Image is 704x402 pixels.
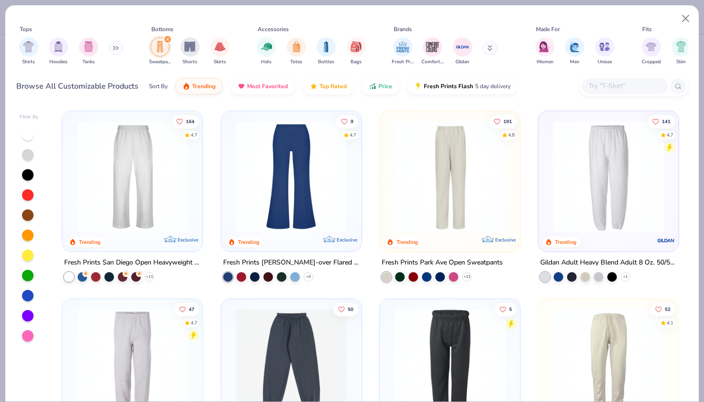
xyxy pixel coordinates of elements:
[642,58,661,66] span: Cropped
[182,58,197,66] span: Shorts
[210,37,229,66] button: filter button
[19,37,38,66] button: filter button
[642,37,661,66] div: filter for Cropped
[149,58,171,66] span: Sweatpants
[389,121,511,232] img: 0ed6d0be-3a42-4fd2-9b2a-c5ffc757fdcf
[407,78,518,94] button: Fresh Prints Flash5 day delivery
[23,41,34,52] img: Shirts Image
[351,58,362,66] span: Bags
[455,40,470,54] img: Gildan Image
[425,40,440,54] img: Comfort Colors Image
[49,37,68,66] button: filter button
[230,78,295,94] button: Most Favorited
[671,37,691,66] div: filter for Slim
[317,37,336,66] button: filter button
[291,41,302,52] img: Totes Image
[424,82,473,90] span: Fresh Prints Flash
[382,257,503,269] div: Fresh Prints Park Ave Open Sweatpants
[20,114,39,121] div: Filter By
[191,131,197,138] div: 4.7
[623,274,628,280] span: + 1
[16,80,138,92] div: Browse All Customizable Products
[647,115,675,128] button: Like
[676,58,686,66] span: Slim
[677,10,695,28] button: Close
[290,58,302,66] span: Totes
[223,257,360,269] div: Fresh Prints [PERSON_NAME]-over Flared Pants
[671,37,691,66] button: filter button
[350,119,353,124] span: 9
[392,37,414,66] div: filter for Fresh Prints
[321,41,331,52] img: Bottles Image
[667,131,673,138] div: 4.7
[333,303,358,316] button: Like
[347,307,353,312] span: 50
[317,37,336,66] div: filter for Bottles
[261,41,272,52] img: Hats Image
[421,37,443,66] div: filter for Comfort Colors
[178,237,199,243] span: Exclusive
[599,41,610,52] img: Unisex Image
[79,37,98,66] button: filter button
[595,37,614,66] button: filter button
[665,307,670,312] span: 52
[303,78,354,94] button: Top Rated
[191,320,197,327] div: 4.7
[257,37,276,66] button: filter button
[306,274,311,280] span: + 9
[347,37,366,66] button: filter button
[421,37,443,66] button: filter button
[310,82,318,90] img: TopRated.gif
[347,37,366,66] div: filter for Bags
[392,37,414,66] button: filter button
[539,41,550,52] img: Women Image
[414,82,422,90] img: flash.gif
[287,37,306,66] button: filter button
[662,119,670,124] span: 141
[318,58,334,66] span: Bottles
[215,41,226,52] img: Skirts Image
[588,80,661,92] input: Try "T-Shirt"
[535,37,555,66] div: filter for Women
[149,37,171,66] div: filter for Sweatpants
[22,58,35,66] span: Shirts
[53,41,64,52] img: Hoodies Image
[453,37,472,66] button: filter button
[258,25,289,34] div: Accessories
[455,58,469,66] span: Gildan
[489,115,517,128] button: Like
[535,37,555,66] button: filter button
[181,37,200,66] button: filter button
[214,58,226,66] span: Skirts
[657,231,676,250] img: Gildan logo
[247,82,288,90] span: Most Favorited
[463,274,470,280] span: + 11
[495,237,516,243] span: Exclusive
[64,257,201,269] div: Fresh Prints San Diego Open Heavyweight Sweatpants
[362,78,399,94] button: Price
[181,37,200,66] div: filter for Shorts
[565,37,584,66] div: filter for Men
[238,82,245,90] img: most_fav.gif
[19,37,38,66] div: filter for Shirts
[548,121,669,232] img: 13b9c606-79b1-4059-b439-68fabb1693f9
[49,58,68,66] span: Hoodies
[569,41,580,52] img: Men Image
[475,81,511,92] span: 5 day delivery
[595,37,614,66] div: filter for Unisex
[174,303,199,316] button: Like
[570,58,579,66] span: Men
[378,82,392,90] span: Price
[83,41,94,52] img: Tanks Image
[453,37,472,66] div: filter for Gildan
[349,131,356,138] div: 4.7
[189,307,194,312] span: 47
[149,82,168,91] div: Sort By
[175,78,223,94] button: Trending
[536,25,560,34] div: Made For
[351,41,361,52] img: Bags Image
[642,37,661,66] button: filter button
[509,307,512,312] span: 5
[598,58,612,66] span: Unisex
[642,25,652,34] div: Fits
